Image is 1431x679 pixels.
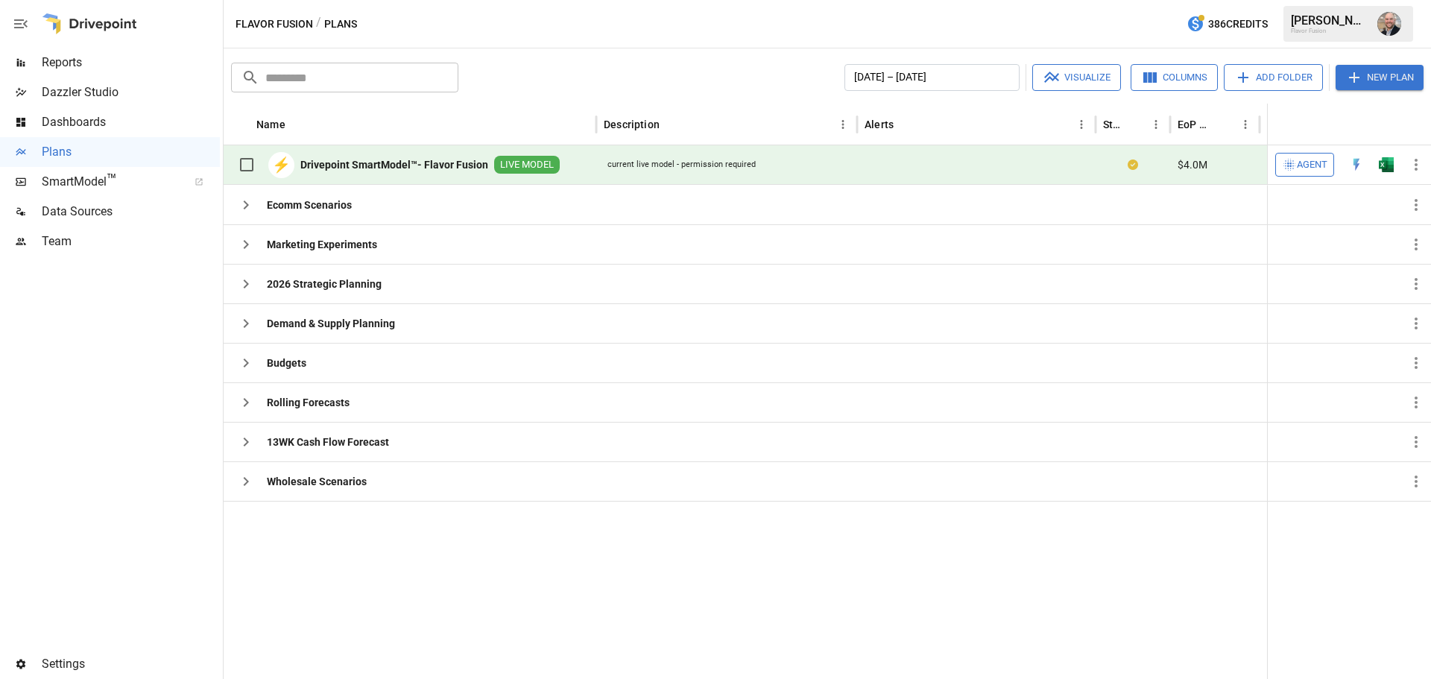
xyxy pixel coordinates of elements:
span: Dazzler Studio [42,83,220,101]
span: Team [42,233,220,250]
div: Alerts [865,119,894,130]
b: 2026 Strategic Planning [267,277,382,291]
button: Sort [1410,114,1431,135]
button: Sort [1214,114,1235,135]
span: Plans [42,143,220,161]
div: Open in Excel [1379,157,1394,172]
button: Visualize [1032,64,1121,91]
div: EoP Cash [1178,119,1213,130]
div: Name [256,119,285,130]
button: Sort [661,114,682,135]
button: Status column menu [1146,114,1166,135]
b: Drivepoint SmartModel™- Flavor Fusion [300,157,488,172]
span: Reports [42,54,220,72]
span: Data Sources [42,203,220,221]
img: quick-edit-flash.b8aec18c.svg [1349,157,1364,172]
button: EoP Cash column menu [1235,114,1256,135]
button: Columns [1131,64,1218,91]
button: 386Credits [1181,10,1274,38]
button: Alerts column menu [1071,114,1092,135]
div: Flavor Fusion [1291,28,1368,34]
button: Sort [1125,114,1146,135]
div: Status [1103,119,1123,130]
b: Marketing Experiments [267,237,377,252]
button: Agent [1275,153,1334,177]
img: Dustin Jacobson [1377,12,1401,36]
div: ⚡ [268,152,294,178]
span: 386 Credits [1208,15,1268,34]
span: LIVE MODEL [494,158,560,172]
b: 13WK Cash Flow Forecast [267,435,389,449]
b: Demand & Supply Planning [267,316,395,331]
span: Agent [1297,157,1327,174]
button: [DATE] – [DATE] [844,64,1020,91]
b: Budgets [267,356,306,370]
button: Sort [287,114,308,135]
div: Description [604,119,660,130]
b: Ecomm Scenarios [267,198,352,212]
div: / [316,15,321,34]
div: [PERSON_NAME] [1291,13,1368,28]
div: Open in Quick Edit [1349,157,1364,172]
button: Flavor Fusion [236,15,313,34]
div: current live model - permission required [607,159,756,171]
span: Settings [42,655,220,673]
button: Add Folder [1224,64,1323,91]
span: Dashboards [42,113,220,131]
span: SmartModel [42,173,178,191]
span: ™ [107,171,117,189]
b: Rolling Forecasts [267,395,350,410]
button: Description column menu [833,114,853,135]
b: Wholesale Scenarios [267,474,367,489]
button: Dustin Jacobson [1368,3,1410,45]
button: Sort [895,114,916,135]
button: New Plan [1336,65,1424,90]
span: $4.0M [1178,157,1207,172]
img: excel-icon.76473adf.svg [1379,157,1394,172]
div: Your plan has changes in Excel that are not reflected in the Drivepoint Data Warehouse, select "S... [1128,157,1138,172]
